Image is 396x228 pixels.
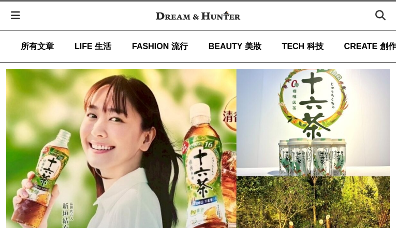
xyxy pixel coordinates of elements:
img: Dream & Hunter [151,6,245,25]
a: LIFE 生活 [75,31,111,62]
a: FASHION 流行 [132,31,188,62]
span: FASHION 流行 [132,42,188,51]
a: 所有文章 [21,31,54,62]
span: LIFE 生活 [75,42,111,51]
span: TECH 科技 [282,42,324,51]
span: BEAUTY 美妝 [209,42,261,51]
a: BEAUTY 美妝 [209,31,261,62]
span: 所有文章 [21,42,54,51]
a: TECH 科技 [282,31,324,62]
